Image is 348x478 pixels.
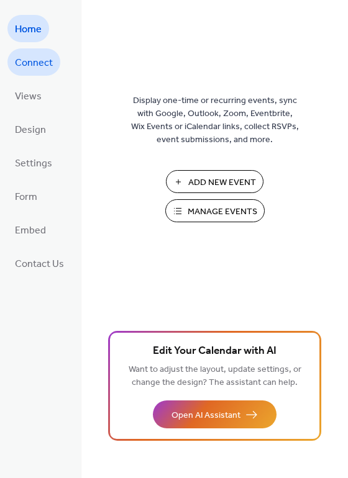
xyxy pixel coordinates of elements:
span: Contact Us [15,255,64,274]
a: Connect [7,48,60,76]
span: Connect [15,53,53,73]
a: Form [7,183,45,210]
span: Design [15,120,46,140]
span: Want to adjust the layout, update settings, or change the design? The assistant can help. [129,361,301,391]
span: Display one-time or recurring events, sync with Google, Outlook, Zoom, Eventbrite, Wix Events or ... [131,94,299,147]
span: Open AI Assistant [172,409,240,422]
span: Form [15,187,37,207]
a: Home [7,15,49,42]
span: Manage Events [188,205,257,219]
span: Embed [15,221,46,241]
span: Edit Your Calendar with AI [153,343,277,360]
a: Views [7,82,49,109]
a: Design [7,115,53,143]
span: Settings [15,154,52,174]
a: Contact Us [7,250,71,277]
button: Open AI Assistant [153,400,277,428]
span: Add New Event [188,176,256,189]
span: Home [15,20,42,40]
button: Manage Events [165,199,265,222]
button: Add New Event [166,170,263,193]
a: Settings [7,149,60,176]
span: Views [15,87,42,107]
a: Embed [7,216,53,243]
